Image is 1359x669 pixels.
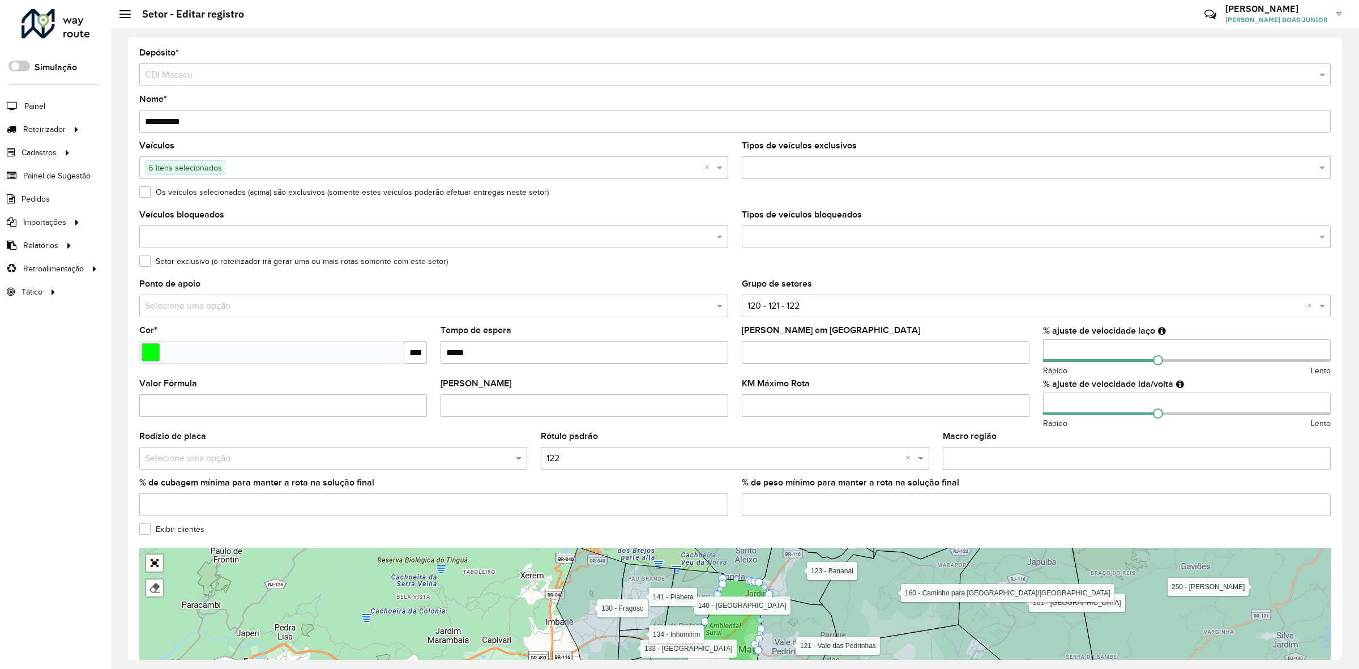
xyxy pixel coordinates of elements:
span: Retroalimentação [23,263,84,275]
span: Lento [1311,417,1331,429]
label: [PERSON_NAME] [441,377,511,390]
label: [PERSON_NAME] em [GEOGRAPHIC_DATA] [742,323,920,337]
span: Cadastros [22,147,57,159]
label: Veículos [139,139,174,152]
span: Painel [24,100,45,112]
h2: Setor - Editar registro [131,8,244,20]
span: Relatórios [23,240,58,252]
label: Tipos de veículos bloqueados [742,208,862,221]
label: Setor exclusivo (o roteirizador irá gerar uma ou mais rotas somente com este setor) [139,255,448,267]
label: % de cubagem mínima para manter a rota na solução final [139,476,374,489]
label: Exibir clientes [139,523,204,535]
label: Ponto de apoio [139,277,200,291]
span: Clear all [905,451,915,465]
label: Simulação [35,61,77,74]
em: Ajuste de velocidade do veículo entre a saída do depósito até o primeiro cliente e a saída do últ... [1176,380,1184,389]
span: Clear all [704,161,714,174]
label: Veículos bloqueados [139,208,224,221]
label: Cor [139,323,157,337]
label: % ajuste de velocidade ida/volta [1043,377,1173,391]
label: Grupo de setores [742,277,812,291]
label: KM Máximo Rota [742,377,810,390]
span: Clear all [1307,299,1317,313]
span: Pedidos [22,193,50,205]
label: Valor Fórmula [139,377,197,390]
label: Rodízio de placa [139,429,206,443]
label: Depósito [139,46,179,59]
h3: [PERSON_NAME] [1225,3,1328,14]
span: Roteirizador [23,123,66,135]
span: Lento [1311,365,1331,377]
span: 6 itens selecionados [146,161,225,174]
a: Abrir mapa em tela cheia [146,555,163,572]
label: Os veículos selecionados (acima) são exclusivos (somente estes veículos poderão efetuar entregas ... [139,186,549,198]
input: Select a color [142,343,160,361]
span: Painel de Sugestão [23,170,91,182]
span: Importações [23,216,66,228]
span: [PERSON_NAME] BOAS JUNIOR [1225,15,1328,25]
span: Tático [22,286,42,298]
label: Rótulo padrão [541,429,598,443]
em: Ajuste de velocidade do veículo entre clientes [1158,326,1166,335]
div: Remover camada(s) [146,579,163,596]
label: Macro região [943,429,997,443]
span: Rápido [1043,365,1067,377]
label: Tipos de veículos exclusivos [742,139,857,152]
label: % ajuste de velocidade laço [1043,324,1155,338]
a: Contato Rápido [1198,2,1223,27]
label: Tempo de espera [441,323,511,337]
label: % de peso mínimo para manter a rota na solução final [742,476,959,489]
span: Rápido [1043,417,1067,429]
label: Nome [139,92,167,106]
